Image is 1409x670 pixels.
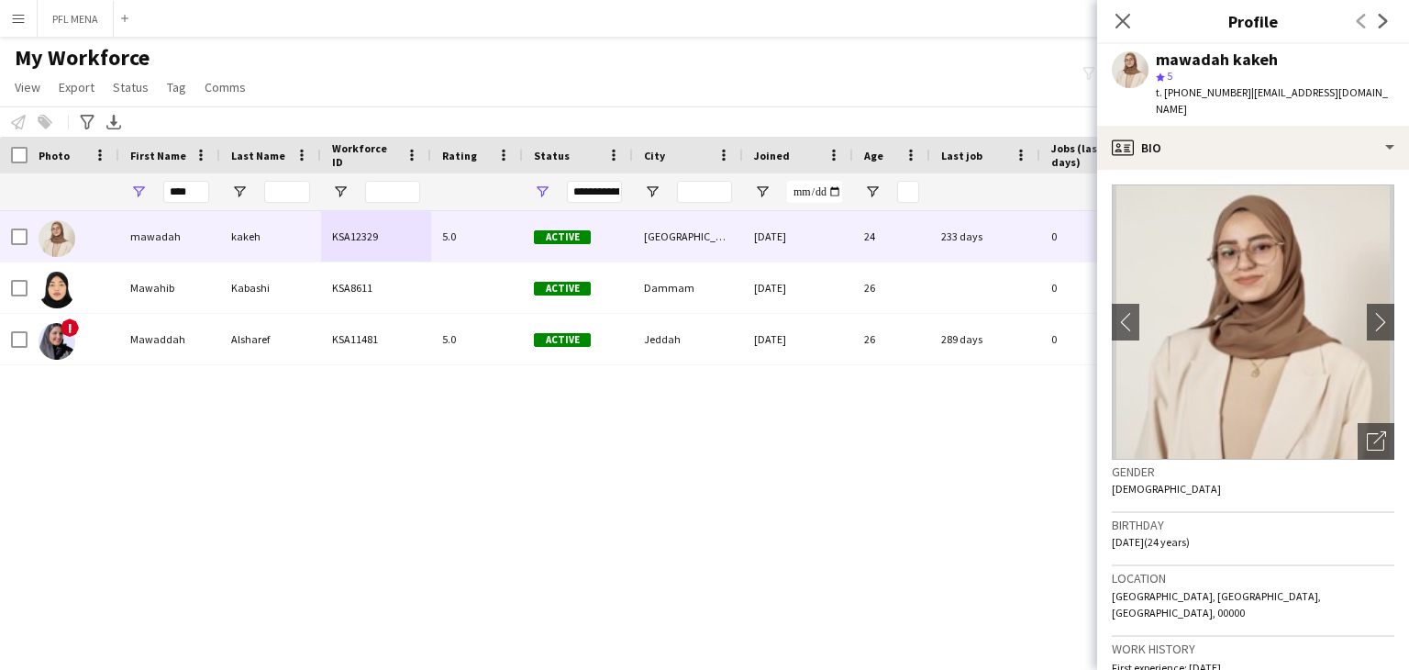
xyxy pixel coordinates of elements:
[633,262,743,313] div: Dammam
[1040,262,1159,313] div: 0
[534,184,550,200] button: Open Filter Menu
[1040,211,1159,262] div: 0
[205,79,246,95] span: Comms
[39,220,75,257] img: mawadah kakeh
[1156,51,1278,68] div: mawadah kakeh
[644,184,660,200] button: Open Filter Menu
[677,181,732,203] input: City Filter Input
[61,318,79,337] span: !
[941,149,982,162] span: Last job
[321,314,431,364] div: KSA11481
[534,282,591,296] span: Active
[1051,141,1126,169] span: Jobs (last 90 days)
[39,323,75,360] img: Mawaddah Alsharef
[1112,463,1394,480] h3: Gender
[119,211,220,262] div: mawadah
[332,141,398,169] span: Workforce ID
[930,211,1040,262] div: 233 days
[160,75,194,99] a: Tag
[743,262,853,313] div: [DATE]
[1112,517,1394,533] h3: Birthday
[897,181,919,203] input: Age Filter Input
[15,79,40,95] span: View
[197,75,253,99] a: Comms
[119,314,220,364] div: Mawaddah
[787,181,842,203] input: Joined Filter Input
[220,314,321,364] div: Alsharef
[39,149,70,162] span: Photo
[633,211,743,262] div: [GEOGRAPHIC_DATA]
[220,262,321,313] div: Kabashi
[1097,126,1409,170] div: Bio
[231,184,248,200] button: Open Filter Menu
[1040,314,1159,364] div: 0
[119,262,220,313] div: Mawahib
[39,272,75,308] img: Mawahib Kabashi
[1358,423,1394,460] div: Open photos pop-in
[163,181,209,203] input: First Name Filter Input
[534,333,591,347] span: Active
[167,79,186,95] span: Tag
[864,149,883,162] span: Age
[853,211,930,262] div: 24
[332,184,349,200] button: Open Filter Menu
[321,262,431,313] div: KSA8611
[930,314,1040,364] div: 289 days
[264,181,310,203] input: Last Name Filter Input
[231,149,285,162] span: Last Name
[442,149,477,162] span: Rating
[38,1,114,37] button: PFL MENA
[534,149,570,162] span: Status
[743,211,853,262] div: [DATE]
[103,111,125,133] app-action-btn: Export XLSX
[743,314,853,364] div: [DATE]
[1097,9,1409,33] h3: Profile
[1112,589,1321,620] span: [GEOGRAPHIC_DATA], [GEOGRAPHIC_DATA], [GEOGRAPHIC_DATA], 00000
[754,149,790,162] span: Joined
[76,111,98,133] app-action-btn: Advanced filters
[59,79,94,95] span: Export
[220,211,321,262] div: kakeh
[1112,482,1221,496] span: [DEMOGRAPHIC_DATA]
[644,149,665,162] span: City
[1112,184,1394,460] img: Crew avatar or photo
[1167,69,1172,83] span: 5
[1112,535,1190,549] span: [DATE] (24 years)
[431,211,523,262] div: 5.0
[754,184,771,200] button: Open Filter Menu
[51,75,102,99] a: Export
[15,44,150,72] span: My Workforce
[130,149,186,162] span: First Name
[853,314,930,364] div: 26
[853,262,930,313] div: 26
[105,75,156,99] a: Status
[7,75,48,99] a: View
[534,230,591,244] span: Active
[113,79,149,95] span: Status
[1156,85,1251,99] span: t. [PHONE_NUMBER]
[1156,85,1388,116] span: | [EMAIL_ADDRESS][DOMAIN_NAME]
[431,314,523,364] div: 5.0
[321,211,431,262] div: KSA12329
[633,314,743,364] div: Jeddah
[864,184,881,200] button: Open Filter Menu
[1112,570,1394,586] h3: Location
[1112,641,1394,657] h3: Work history
[130,184,147,200] button: Open Filter Menu
[365,181,420,203] input: Workforce ID Filter Input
